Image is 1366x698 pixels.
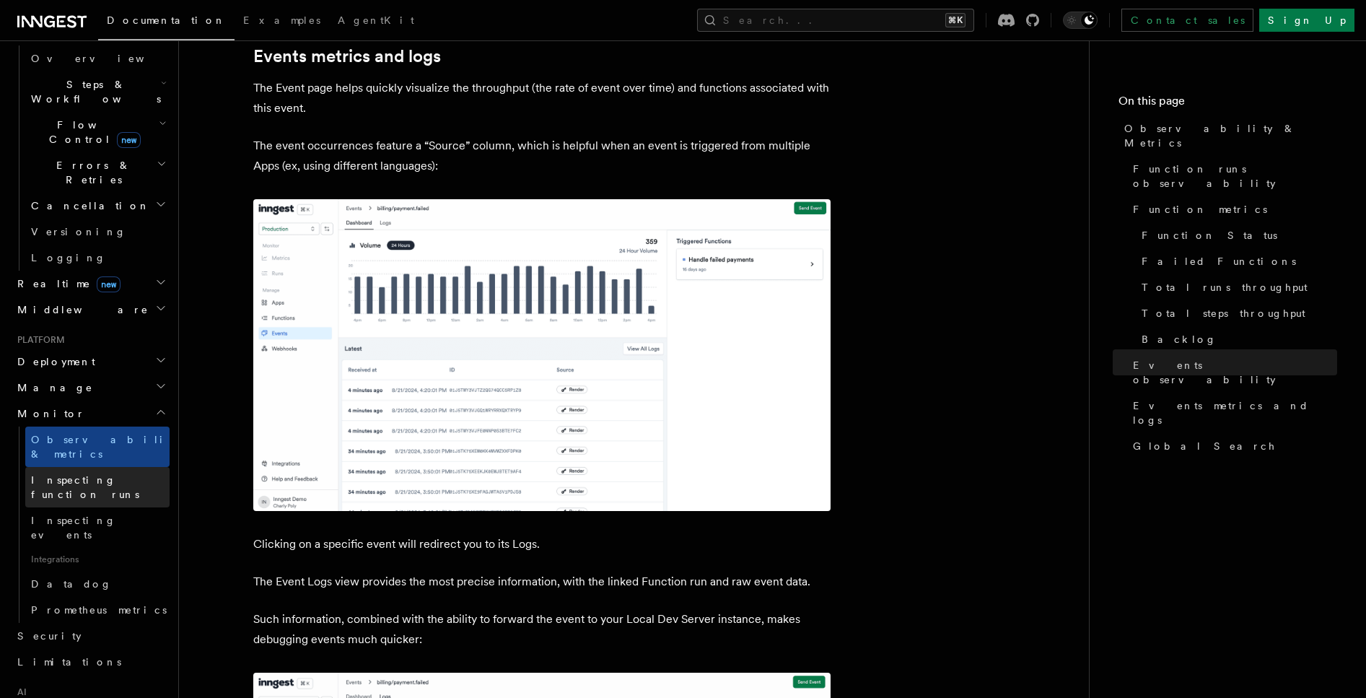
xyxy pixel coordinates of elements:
[1136,222,1337,248] a: Function Status
[1133,358,1337,387] span: Events observability
[1142,280,1308,295] span: Total runs throughput
[25,597,170,623] a: Prometheus metrics
[25,571,170,597] a: Datadog
[1121,9,1253,32] a: Contact sales
[253,199,831,511] img: Clicking on an Events leads us to the Event page that displays, at the top, a chart of events occ...
[25,199,150,213] span: Cancellation
[1142,254,1296,269] span: Failed Functions
[12,297,170,323] button: Middleware
[12,649,170,675] a: Limitations
[1118,92,1337,115] h4: On this page
[12,45,170,271] div: Inngest Functions
[25,77,161,106] span: Steps & Workflows
[243,14,320,26] span: Examples
[1142,306,1305,320] span: Total steps throughput
[253,46,441,66] a: Events metrics and logs
[253,609,831,650] p: Such information, combined with the ability to forward the event to your Local Dev Server instanc...
[253,136,831,176] p: The event occurrences feature a “Source” column, which is helpful when an event is triggered from...
[12,375,170,401] button: Manage
[253,534,831,554] p: Clicking on a specific event will redirect you to its Logs.
[12,349,170,375] button: Deployment
[1127,393,1337,433] a: Events metrics and logs
[25,45,170,71] a: Overview
[25,507,170,548] a: Inspecting events
[31,604,167,616] span: Prometheus metrics
[1133,202,1267,217] span: Function metrics
[1142,332,1217,346] span: Backlog
[25,112,170,152] button: Flow Controlnew
[12,427,170,623] div: Monitor
[1127,433,1337,459] a: Global Search
[1259,9,1354,32] a: Sign Up
[25,427,170,467] a: Observability & metrics
[31,474,139,500] span: Inspecting function runs
[1133,398,1337,427] span: Events metrics and logs
[697,9,974,32] button: Search...⌘K
[1133,162,1337,191] span: Function runs observability
[25,245,170,271] a: Logging
[31,226,126,237] span: Versioning
[1127,156,1337,196] a: Function runs observability
[25,219,170,245] a: Versioning
[1124,121,1337,150] span: Observability & Metrics
[1142,228,1277,243] span: Function Status
[253,78,831,118] p: The Event page helps quickly visualize the throughput (the rate of event over time) and functions...
[31,578,112,590] span: Datadog
[1133,439,1276,453] span: Global Search
[1136,274,1337,300] a: Total runs throughput
[31,434,180,460] span: Observability & metrics
[1127,352,1337,393] a: Events observability
[1136,300,1337,326] a: Total steps throughput
[25,158,157,187] span: Errors & Retries
[17,630,82,642] span: Security
[98,4,235,40] a: Documentation
[31,515,116,541] span: Inspecting events
[117,132,141,148] span: new
[12,401,170,427] button: Monitor
[12,276,121,291] span: Realtime
[1136,248,1337,274] a: Failed Functions
[253,572,831,592] p: The Event Logs view provides the most precise information, with the linked Function run and raw e...
[12,354,95,369] span: Deployment
[25,152,170,193] button: Errors & Retries
[25,118,159,147] span: Flow Control
[12,271,170,297] button: Realtimenew
[338,14,414,26] span: AgentKit
[25,193,170,219] button: Cancellation
[1136,326,1337,352] a: Backlog
[945,13,966,27] kbd: ⌘K
[1063,12,1098,29] button: Toggle dark mode
[12,380,93,395] span: Manage
[12,334,65,346] span: Platform
[12,623,170,649] a: Security
[235,4,329,39] a: Examples
[31,252,106,263] span: Logging
[25,548,170,571] span: Integrations
[17,656,121,668] span: Limitations
[31,53,180,64] span: Overview
[329,4,423,39] a: AgentKit
[107,14,226,26] span: Documentation
[12,406,85,421] span: Monitor
[1127,196,1337,222] a: Function metrics
[12,302,149,317] span: Middleware
[1118,115,1337,156] a: Observability & Metrics
[97,276,121,292] span: new
[25,71,170,112] button: Steps & Workflows
[25,467,170,507] a: Inspecting function runs
[12,686,27,698] span: AI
